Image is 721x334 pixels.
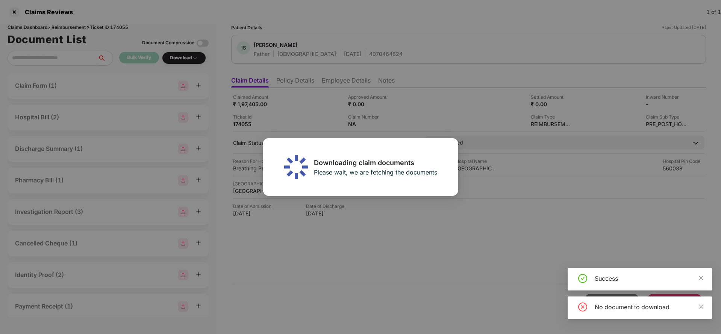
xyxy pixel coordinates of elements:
div: No document to download [595,302,703,311]
p: Please wait, we are fetching the documents [314,168,437,176]
p: Downloading claim documents [314,159,437,166]
span: close [698,304,704,309]
span: check-circle [578,274,587,283]
span: close [698,275,704,281]
div: Success [595,274,703,283]
span: close-circle [578,302,587,311]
